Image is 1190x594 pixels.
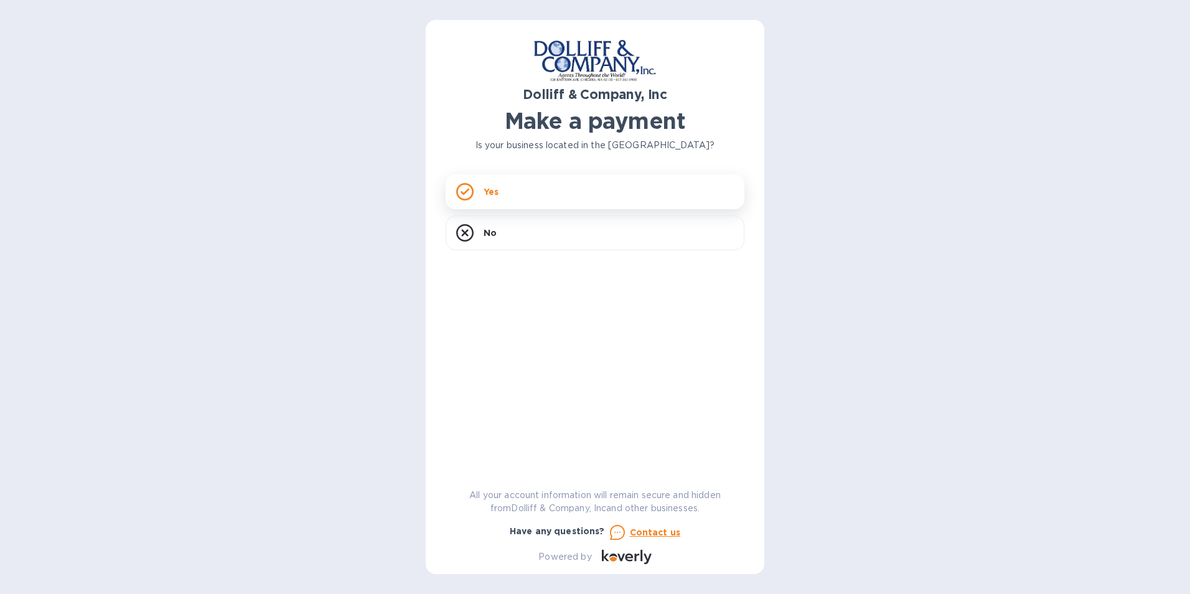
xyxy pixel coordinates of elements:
[484,227,497,239] p: No
[484,186,499,198] p: Yes
[523,87,667,102] b: Dolliff & Company, Inc
[510,526,605,536] b: Have any questions?
[538,550,591,563] p: Powered by
[446,108,744,134] h1: Make a payment
[630,527,681,537] u: Contact us
[446,139,744,152] p: Is your business located in the [GEOGRAPHIC_DATA]?
[446,489,744,515] p: All your account information will remain secure and hidden from Dolliff & Company, Inc and other ...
